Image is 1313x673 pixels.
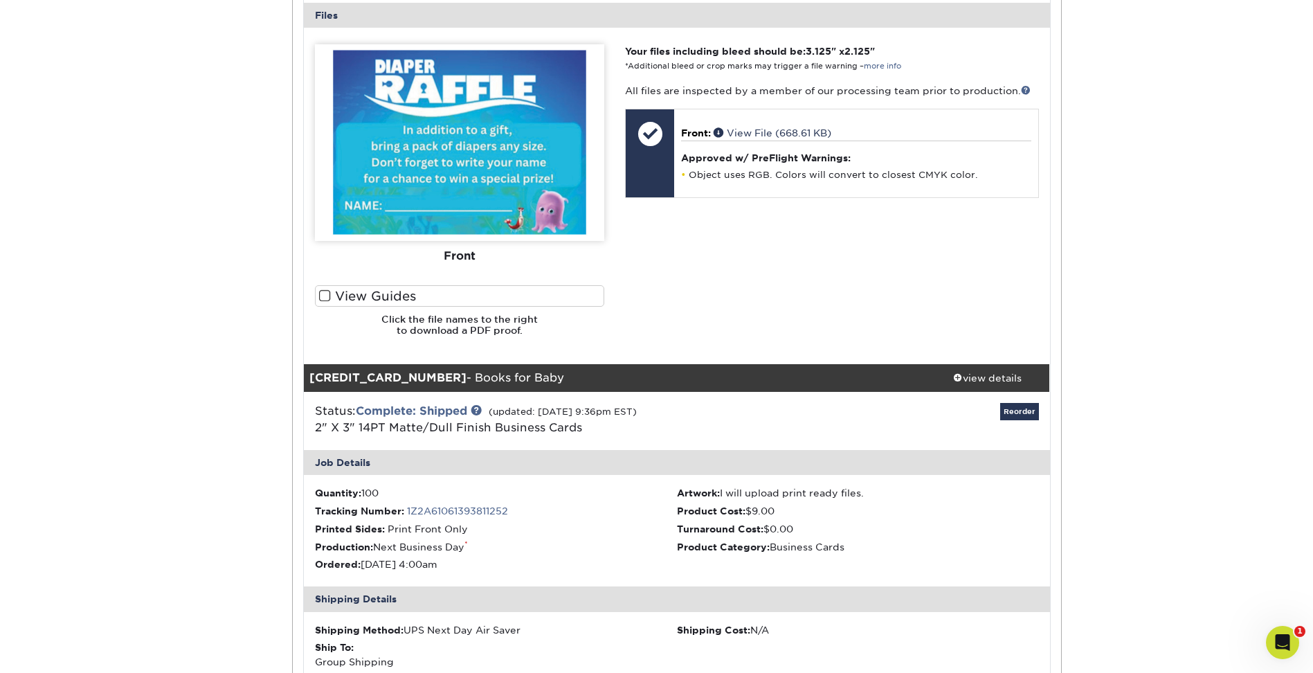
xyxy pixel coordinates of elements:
[925,364,1050,392] a: view details
[677,623,1039,637] div: N/A
[315,557,677,571] li: [DATE] 4:00am
[315,541,373,553] strong: Production:
[315,486,677,500] li: 100
[681,152,1031,163] h4: Approved w/ PreFlight Warnings:
[315,241,604,271] div: Front
[681,169,1031,181] li: Object uses RGB. Colors will convert to closest CMYK color.
[681,127,711,138] span: Front:
[625,84,1038,98] p: All files are inspected by a member of our processing team prior to production.
[677,487,720,499] strong: Artwork:
[625,62,901,71] small: *Additional bleed or crop marks may trigger a file warning –
[677,486,1039,500] li: I will upload print ready files.
[388,523,468,535] span: Print Front Only
[677,505,745,517] strong: Product Cost:
[315,487,361,499] strong: Quantity:
[305,403,801,436] div: Status:
[806,46,831,57] span: 3.125
[356,404,467,418] a: Complete: Shipped
[315,523,385,535] strong: Printed Sides:
[714,127,831,138] a: View File (668.61 KB)
[1000,403,1039,420] a: Reorder
[304,586,1050,611] div: Shipping Details
[925,370,1050,384] div: view details
[489,406,637,417] small: (updated: [DATE] 9:36pm EST)
[315,623,677,637] div: UPS Next Day Air Saver
[677,523,763,535] strong: Turnaround Cost:
[407,505,508,517] a: 1Z2A61061393811252
[315,421,582,434] a: 2" X 3" 14PT Matte/Dull Finish Business Cards
[304,3,1050,28] div: Files
[315,540,677,554] li: Next Business Day
[315,640,677,669] div: Group Shipping
[315,559,361,570] strong: Ordered:
[309,371,467,384] strong: [CREDIT_CARD_NUMBER]
[677,625,750,636] strong: Shipping Cost:
[315,314,604,348] h6: Click the file names to the right to download a PDF proof.
[1266,626,1299,659] iframe: Intercom live chat
[677,522,1039,536] li: $0.00
[315,505,404,517] strong: Tracking Number:
[677,540,1039,554] li: Business Cards
[677,541,770,553] strong: Product Category:
[315,642,354,653] strong: Ship To:
[1294,626,1305,637] span: 1
[304,364,925,392] div: - Books for Baby
[677,504,1039,518] li: $9.00
[315,625,404,636] strong: Shipping Method:
[864,62,901,71] a: more info
[315,285,604,307] label: View Guides
[625,46,875,57] strong: Your files including bleed should be: " x "
[844,46,870,57] span: 2.125
[304,450,1050,475] div: Job Details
